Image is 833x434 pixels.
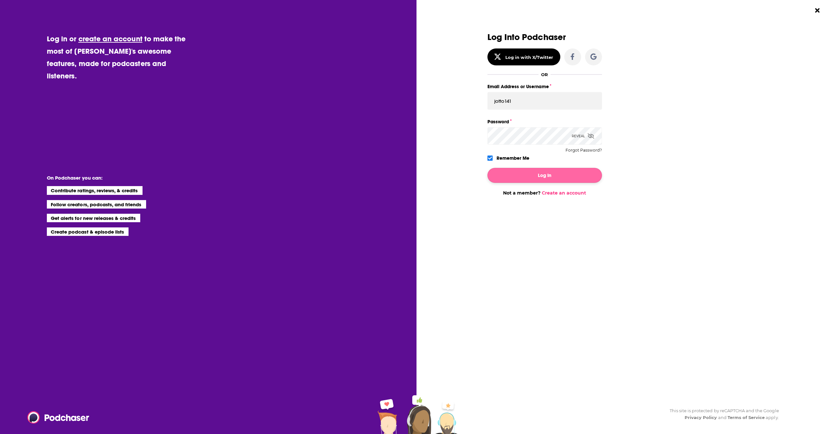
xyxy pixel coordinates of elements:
[566,148,602,153] button: Forgot Password?
[487,33,602,42] h3: Log Into Podchaser
[47,200,146,209] li: Follow creators, podcasts, and friends
[487,82,602,91] label: Email Address or Username
[487,168,602,183] button: Log In
[27,411,90,424] img: Podchaser - Follow, Share and Rate Podcasts
[47,186,143,195] li: Contribute ratings, reviews, & credits
[78,34,143,43] a: create an account
[541,72,548,77] div: OR
[664,407,779,421] div: This site is protected by reCAPTCHA and the Google and apply.
[27,411,85,424] a: Podchaser - Follow, Share and Rate Podcasts
[47,175,177,181] li: On Podchaser you can:
[728,415,765,420] a: Terms of Service
[542,190,586,196] a: Create an account
[505,55,553,60] div: Log in with X/Twitter
[487,117,602,126] label: Password
[487,190,602,196] div: Not a member?
[811,4,824,17] button: Close Button
[47,227,129,236] li: Create podcast & episode lists
[487,92,602,110] input: Email Address or Username
[47,214,140,222] li: Get alerts for new releases & credits
[685,415,717,420] a: Privacy Policy
[487,48,560,65] button: Log in with X/Twitter
[572,127,594,145] div: Reveal
[497,154,529,162] label: Remember Me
